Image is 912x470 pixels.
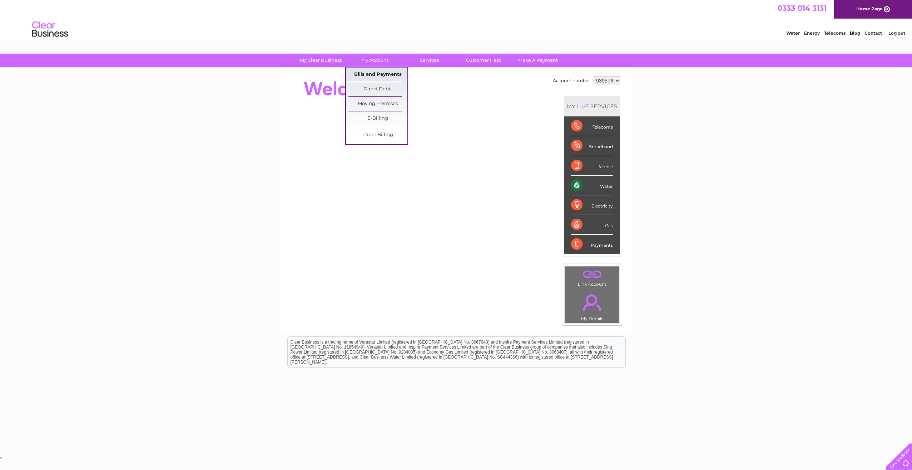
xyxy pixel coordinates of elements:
[348,97,407,111] a: Moving Premises
[348,128,407,142] a: Paper Billing
[850,30,860,36] a: Blog
[571,156,613,176] div: Mobile
[824,30,846,36] a: Telecoms
[571,235,613,254] div: Payments
[348,111,407,126] a: E-Billing
[566,268,618,281] a: .
[575,103,590,110] div: LIVE
[571,176,613,195] div: Water
[564,96,620,116] div: MY SERVICES
[551,75,592,87] td: Account number
[777,4,827,12] a: 0333 014 3131
[571,195,613,215] div: Electricity
[786,30,800,36] a: Water
[571,215,613,235] div: Gas
[864,30,882,36] a: Contact
[571,136,613,156] div: Broadband
[346,54,405,67] a: My Account
[571,116,613,136] div: Telecoms
[564,266,620,289] td: Link Account
[564,288,620,323] td: My Details
[348,82,407,96] a: Direct Debit
[400,54,459,67] a: Services
[566,290,618,315] a: .
[291,54,350,67] a: My Clear Business
[888,30,905,36] a: Log out
[509,54,567,67] a: Make A Payment
[454,54,513,67] a: Customer Help
[804,30,820,36] a: Energy
[348,67,407,82] a: Bills and Payments
[288,4,625,35] div: Clear Business is a trading name of Verastar Limited (registered in [GEOGRAPHIC_DATA] No. 3667643...
[32,19,68,40] img: logo.png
